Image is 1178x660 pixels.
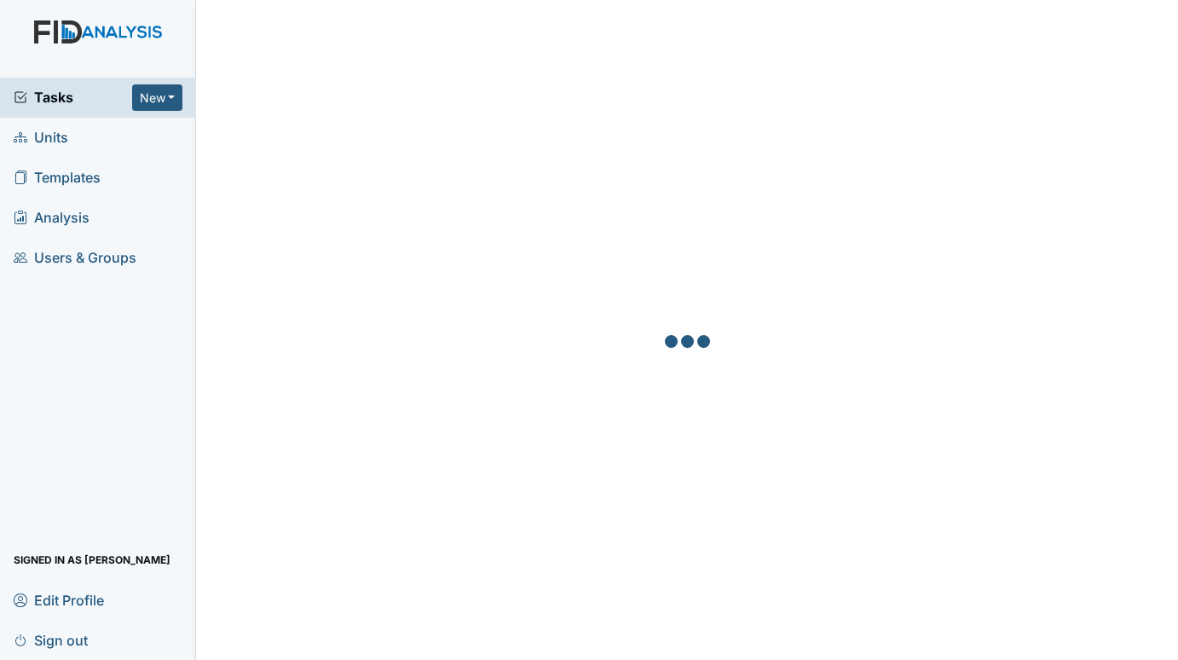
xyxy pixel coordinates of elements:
span: Analysis [14,205,90,231]
span: Users & Groups [14,245,136,271]
span: Templates [14,165,101,191]
span: Sign out [14,627,88,653]
span: Edit Profile [14,587,104,613]
a: Tasks [14,87,132,107]
span: Signed in as [PERSON_NAME] [14,547,170,573]
span: Units [14,124,68,151]
button: New [132,84,183,111]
